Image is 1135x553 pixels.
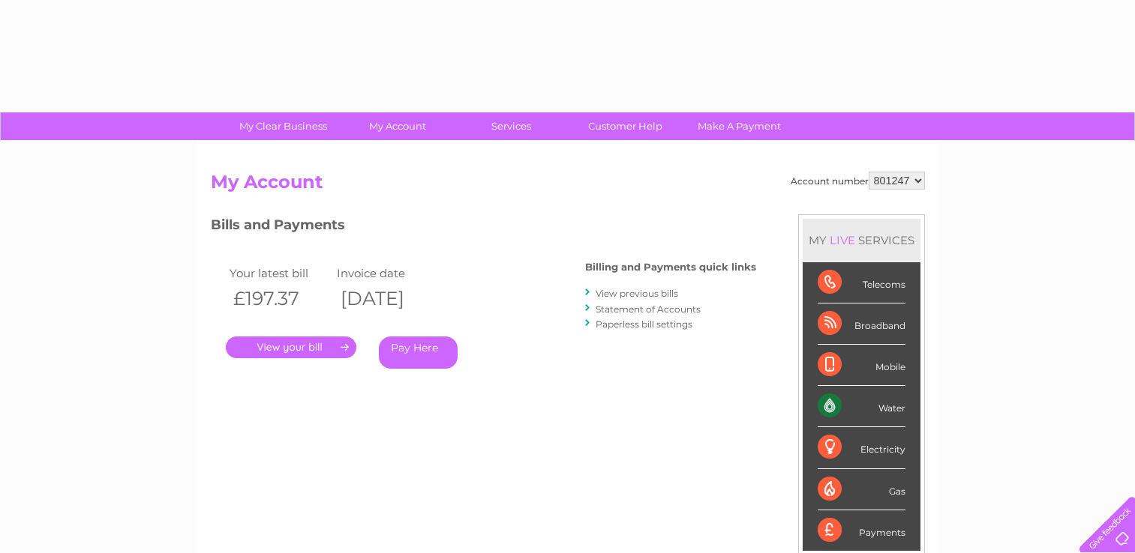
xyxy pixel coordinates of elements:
[333,263,441,283] td: Invoice date
[827,233,858,247] div: LIVE
[596,288,678,299] a: View previous bills
[818,469,905,510] div: Gas
[596,318,692,330] a: Paperless bill settings
[226,336,356,358] a: .
[818,510,905,551] div: Payments
[803,219,920,262] div: MY SERVICES
[221,112,345,140] a: My Clear Business
[677,112,801,140] a: Make A Payment
[226,283,334,314] th: £197.37
[818,303,905,345] div: Broadband
[585,262,756,273] h4: Billing and Payments quick links
[379,336,458,369] a: Pay Here
[449,112,573,140] a: Services
[333,283,441,314] th: [DATE]
[226,263,334,283] td: Your latest bill
[818,386,905,427] div: Water
[211,214,756,241] h3: Bills and Payments
[335,112,459,140] a: My Account
[211,172,925,200] h2: My Account
[818,427,905,468] div: Electricity
[563,112,687,140] a: Customer Help
[818,262,905,303] div: Telecoms
[818,345,905,386] div: Mobile
[596,303,701,315] a: Statement of Accounts
[791,172,925,190] div: Account number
